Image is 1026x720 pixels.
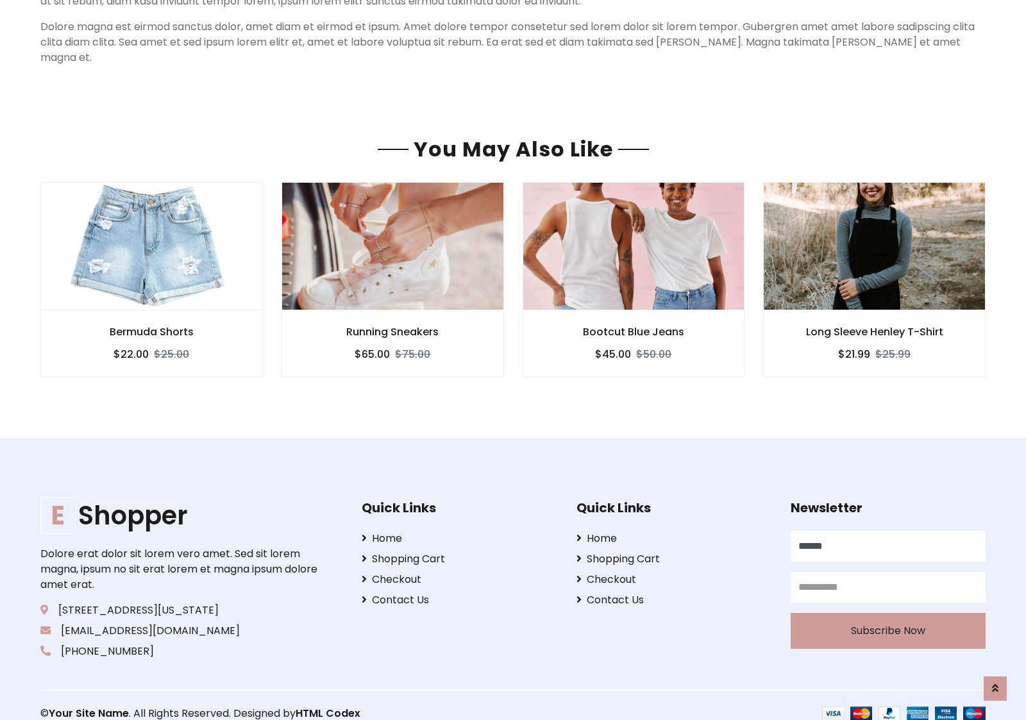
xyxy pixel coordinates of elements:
span: E [40,497,76,534]
a: Running Sneakers $65.00$75.00 [282,182,504,376]
h5: Quick Links [576,500,771,515]
a: Contact Us [362,592,557,608]
a: Checkout [576,572,771,587]
a: Shopping Cart [362,551,557,567]
h6: $22.00 [114,348,149,360]
a: Bootcut Blue Jeans $45.00$50.00 [523,182,745,376]
h6: $65.00 [355,348,390,360]
p: [STREET_ADDRESS][US_STATE] [40,603,321,618]
a: Home [362,531,557,546]
a: Long Sleeve Henley T-Shirt $21.99$25.99 [763,182,986,376]
h6: $45.00 [595,348,631,360]
a: Home [576,531,771,546]
h1: Shopper [40,500,321,531]
h6: Long Sleeve Henley T-Shirt [764,326,985,338]
a: Shopping Cart [576,551,771,567]
h5: Newsletter [791,500,986,515]
p: Dolore erat dolor sit lorem vero amet. Sed sit lorem magna, ipsum no sit erat lorem et magna ipsu... [40,546,321,592]
h6: Bermuda Shorts [41,326,262,338]
p: [PHONE_NUMBER] [40,644,321,659]
p: Dolore magna est eirmod sanctus dolor, amet diam et eirmod et ipsum. Amet dolore tempor consetetu... [40,19,986,65]
a: Contact Us [576,592,771,608]
del: $25.00 [154,347,189,362]
del: $50.00 [636,347,671,362]
del: $25.99 [875,347,911,362]
h6: $21.99 [838,348,870,360]
h6: Running Sneakers [282,326,503,338]
a: Bermuda Shorts $22.00$25.00 [40,182,263,376]
del: $75.00 [395,347,430,362]
a: Checkout [362,572,557,587]
span: You May Also Like [408,135,618,163]
a: EShopper [40,500,321,531]
h6: Bootcut Blue Jeans [523,326,744,338]
button: Subscribe Now [791,613,986,649]
h5: Quick Links [362,500,557,515]
p: [EMAIL_ADDRESS][DOMAIN_NAME] [40,623,321,639]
